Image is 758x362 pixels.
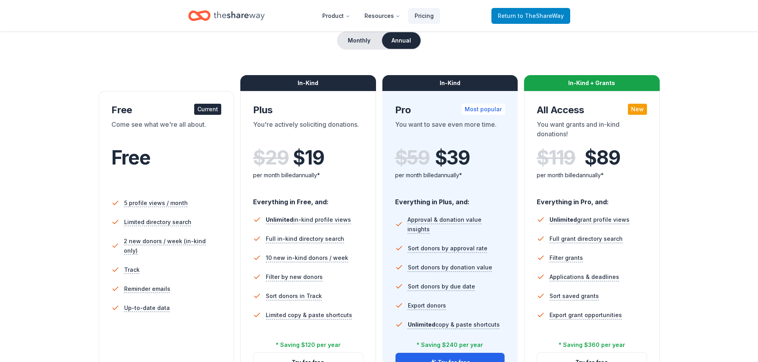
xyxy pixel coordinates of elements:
span: Free [111,146,150,169]
span: $ 39 [435,147,470,169]
div: per month billed annually* [253,170,363,180]
a: Returnto TheShareWay [491,8,570,24]
div: Everything in Plus, and: [395,190,505,207]
span: Export grant opportunities [550,310,622,320]
div: In-Kind [382,75,518,91]
span: Sort donors by donation value [408,263,492,272]
span: Full grant directory search [550,234,623,244]
span: in-kind profile views [266,216,351,223]
span: Unlimited [550,216,577,223]
span: Limited copy & paste shortcuts [266,310,352,320]
div: * Saving $360 per year [559,340,625,350]
span: Sort donors by due date [408,282,475,291]
span: Applications & deadlines [550,272,619,282]
span: $ 89 [585,147,620,169]
span: 10 new in-kind donors / week [266,253,348,263]
div: Current [194,104,221,115]
span: Unlimited [408,321,435,328]
a: Pricing [408,8,440,24]
span: Export donors [408,301,446,310]
span: Limited directory search [124,217,191,227]
div: In-Kind [240,75,376,91]
div: Most popular [462,104,505,115]
span: Track [124,265,140,275]
span: 5 profile views / month [124,198,188,208]
div: per month billed annually* [395,170,505,180]
span: Sort saved grants [550,291,599,301]
div: per month billed annually* [537,170,647,180]
span: Up-to-date data [124,303,170,313]
div: Free [111,104,222,116]
button: Product [316,8,357,24]
span: 2 new donors / week (in-kind only) [124,236,221,256]
span: Sort donors by approval rate [408,244,487,253]
div: Come see what we're all about. [111,120,222,142]
span: Sort donors in Track [266,291,322,301]
span: Filter by new donors [266,272,323,282]
span: Full in-kind directory search [266,234,344,244]
span: Filter grants [550,253,583,263]
span: Reminder emails [124,284,170,294]
span: grant profile views [550,216,629,223]
div: In-Kind + Grants [524,75,660,91]
div: Everything in Pro, and: [537,190,647,207]
span: $ 19 [293,147,324,169]
span: Unlimited [266,216,293,223]
span: to TheShareWay [518,12,564,19]
div: You're actively soliciting donations. [253,120,363,142]
div: All Access [537,104,647,116]
div: Pro [395,104,505,116]
nav: Main [316,6,440,25]
div: * Saving $120 per year [276,340,341,350]
div: New [628,104,647,115]
div: You want grants and in-kind donations! [537,120,647,142]
a: Home [188,6,265,25]
button: Monthly [338,32,380,49]
div: Plus [253,104,363,116]
span: copy & paste shortcuts [408,321,500,328]
button: Annual [382,32,421,49]
div: Everything in Free, and: [253,190,363,207]
div: You want to save even more time. [395,120,505,142]
button: Resources [358,8,407,24]
span: Approval & donation value insights [407,215,505,234]
div: * Saving $240 per year [417,340,483,350]
span: Return [498,11,564,21]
